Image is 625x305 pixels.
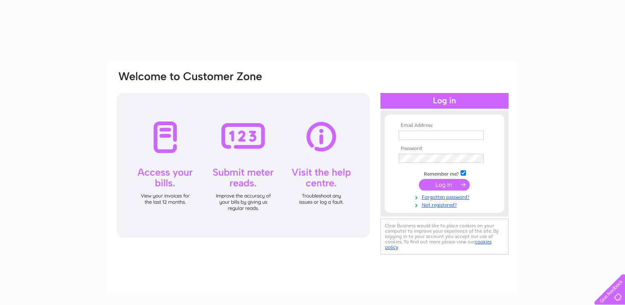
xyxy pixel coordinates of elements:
img: npw-badge-icon-locked.svg [474,132,480,138]
img: npw-badge-icon-locked.svg [474,155,480,162]
a: Not registered? [399,200,492,208]
th: Password: [397,146,492,152]
input: Submit [419,179,470,191]
div: Clear Business would like to place cookies on your computer to improve your experience of the sit... [380,219,509,255]
th: Email Address: [397,123,492,129]
td: Remember me? [397,169,492,177]
a: Forgotten password? [399,193,492,200]
a: cookies policy [385,239,492,250]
